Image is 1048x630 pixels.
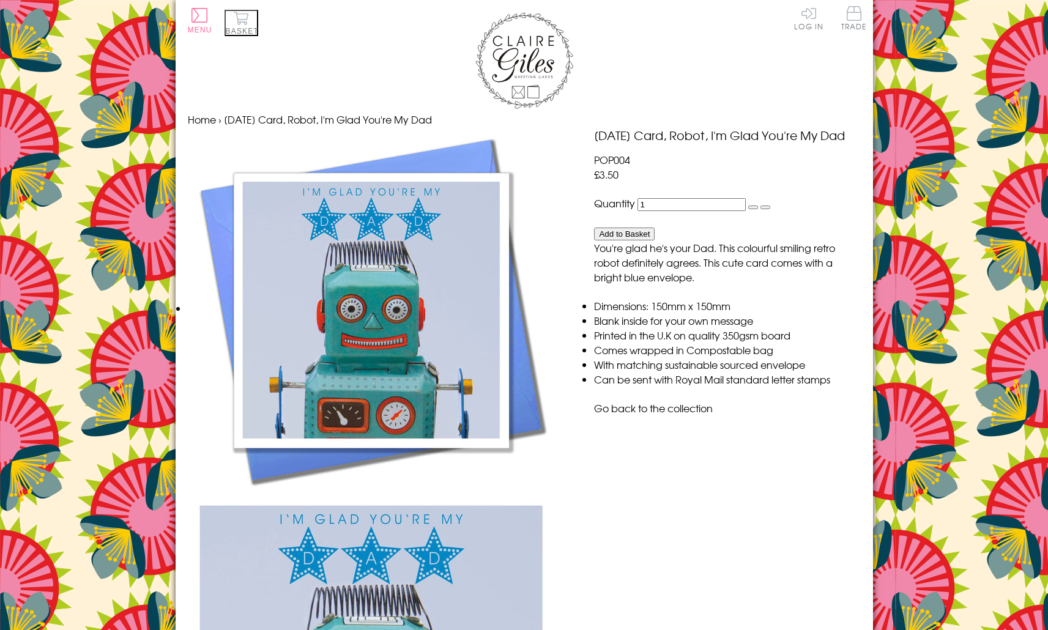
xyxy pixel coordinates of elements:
[188,127,555,494] img: Father's Day Card, Robot, I'm Glad You're My Dad
[225,10,258,36] button: Basket
[594,152,630,167] span: POP004
[224,112,432,127] span: [DATE] Card, Robot, I'm Glad You're My Dad
[594,167,619,182] span: £3.50
[594,372,860,387] li: Can be sent with Royal Mail standard letter stamps
[841,6,867,30] span: Trade
[594,228,655,240] button: Add to Basket
[841,6,867,32] a: Trade
[594,357,860,372] li: With matching sustainable sourced envelope
[594,240,860,284] p: You're glad he's your Dad. This colourful smiling retro robot definitely agrees. This cute card c...
[599,229,650,239] span: Add to Basket
[594,313,860,328] li: Blank inside for your own message
[594,196,635,210] label: Quantity
[594,343,860,357] li: Comes wrapped in Compostable bag
[188,8,212,34] button: Menu
[594,127,860,144] h1: [DATE] Card, Robot, I'm Glad You're My Dad
[188,112,861,127] nav: breadcrumbs
[594,401,713,415] a: Go back to the collection
[218,112,221,127] span: ›
[794,6,823,30] a: Log In
[594,328,860,343] li: Printed in the U.K on quality 350gsm board
[594,298,860,313] li: Dimensions: 150mm x 150mm
[188,112,216,127] a: Home
[475,12,573,109] img: Claire Giles Greetings Cards
[188,26,212,34] span: Menu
